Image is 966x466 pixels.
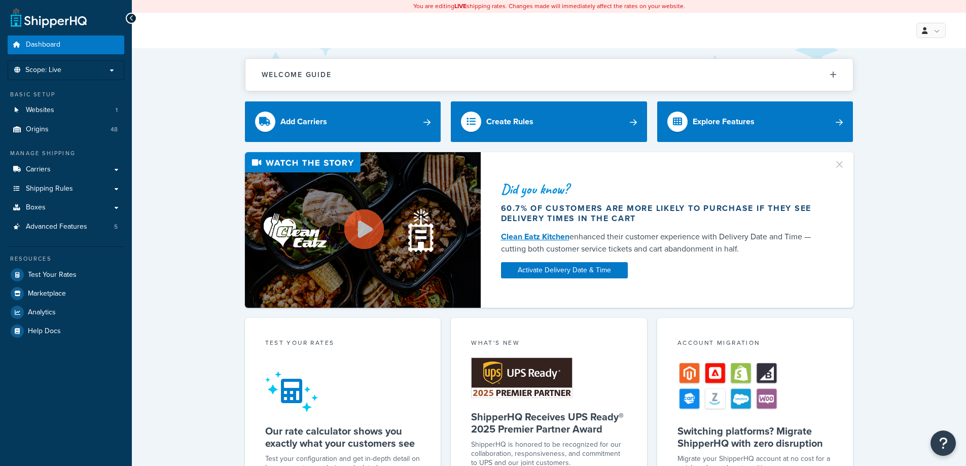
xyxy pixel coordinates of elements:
a: Help Docs [8,322,124,340]
h5: ShipperHQ Receives UPS Ready® 2025 Premier Partner Award [471,411,627,435]
div: enhanced their customer experience with Delivery Date and Time — cutting both customer service ti... [501,231,821,255]
span: Carriers [26,165,51,174]
div: 60.7% of customers are more likely to purchase if they see delivery times in the cart [501,203,821,224]
a: Shipping Rules [8,180,124,198]
div: What's New [471,338,627,350]
li: Advanced Features [8,218,124,236]
a: Advanced Features5 [8,218,124,236]
img: Video thumbnail [245,152,481,308]
span: Advanced Features [26,223,87,231]
button: Open Resource Center [931,431,956,456]
span: Websites [26,106,54,115]
a: Clean Eatz Kitchen [501,231,569,242]
span: Dashboard [26,41,60,49]
a: Websites1 [8,101,124,120]
span: Boxes [26,203,46,212]
a: Analytics [8,303,124,321]
button: Welcome Guide [245,59,853,91]
div: Create Rules [486,115,533,129]
div: Resources [8,255,124,263]
a: Test Your Rates [8,266,124,284]
li: Origins [8,120,124,139]
span: Test Your Rates [28,271,77,279]
h5: Switching platforms? Migrate ShipperHQ with zero disruption [677,425,833,449]
a: Dashboard [8,35,124,54]
b: LIVE [454,2,467,11]
div: Add Carriers [280,115,327,129]
div: Did you know? [501,182,821,196]
a: Carriers [8,160,124,179]
h2: Welcome Guide [262,71,332,79]
a: Create Rules [451,101,647,142]
h5: Our rate calculator shows you exactly what your customers see [265,425,421,449]
a: Marketplace [8,284,124,303]
div: Test your rates [265,338,421,350]
div: Basic Setup [8,90,124,99]
a: Add Carriers [245,101,441,142]
span: Scope: Live [25,66,61,75]
span: 1 [116,106,118,115]
span: 5 [114,223,118,231]
span: Shipping Rules [26,185,73,193]
div: Explore Features [693,115,755,129]
a: Boxes [8,198,124,217]
a: Explore Features [657,101,853,142]
div: Manage Shipping [8,149,124,158]
span: Origins [26,125,49,134]
a: Activate Delivery Date & Time [501,262,628,278]
a: Origins48 [8,120,124,139]
span: Analytics [28,308,56,317]
li: Websites [8,101,124,120]
span: Help Docs [28,327,61,336]
span: Marketplace [28,290,66,298]
div: Account Migration [677,338,833,350]
span: 48 [111,125,118,134]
